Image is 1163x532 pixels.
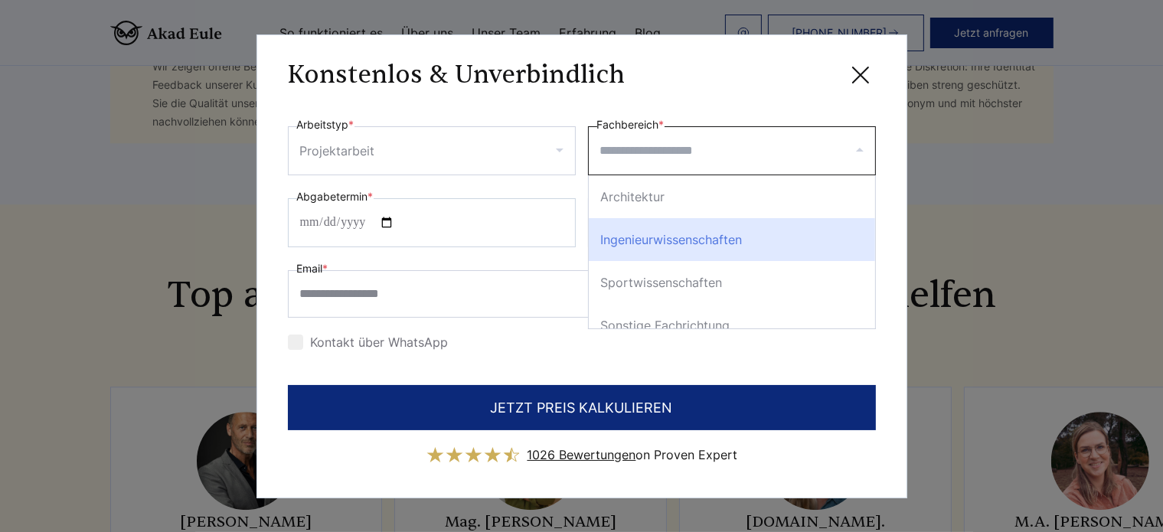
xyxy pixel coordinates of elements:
label: Abgabetermin [297,188,374,206]
div: Ingenieurwissenschaften [589,218,875,261]
span: 1026 Bewertungen [528,447,636,462]
label: Arbeitstyp [297,116,354,134]
label: Fachbereich [597,116,665,134]
label: Kontakt über WhatsApp [288,335,449,350]
h3: Konstenlos & Unverbindlich [288,60,626,90]
div: Sportwissenschaften [589,261,875,304]
label: Email [297,259,328,278]
div: Sonstige Fachrichtung [589,304,875,347]
div: Architektur [589,175,875,218]
div: on Proven Expert [528,442,738,467]
button: JETZT PREIS KALKULIEREN [288,385,876,430]
div: Projektarbeit [300,139,375,163]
